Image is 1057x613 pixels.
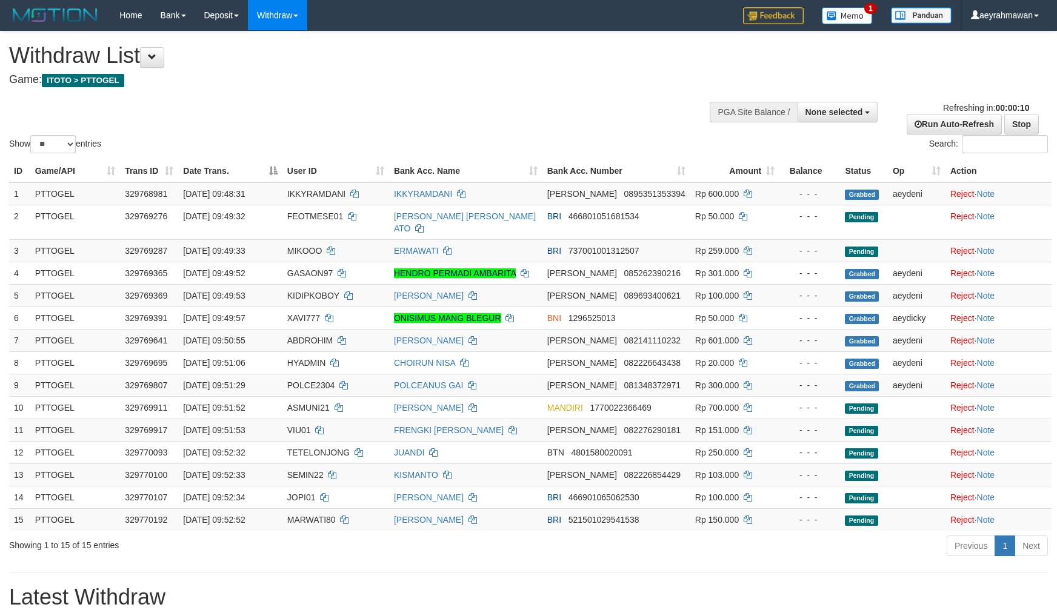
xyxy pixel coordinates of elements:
span: [DATE] 09:49:32 [183,211,245,221]
td: 14 [9,486,30,508]
a: IKKYRAMDANI [394,189,452,199]
img: Button%20Memo.svg [822,7,873,24]
span: [DATE] 09:49:33 [183,246,245,256]
span: Rp 259.000 [695,246,739,256]
span: 329769911 [125,403,167,413]
a: JUANDI [394,448,425,457]
td: · [945,351,1052,374]
span: Copy 082226643438 to clipboard [624,358,681,368]
td: · [945,508,1052,531]
a: Reject [950,189,975,199]
span: Pending [845,403,878,414]
span: [DATE] 09:51:53 [183,425,245,435]
td: · [945,463,1052,486]
a: Note [977,515,995,525]
a: Note [977,448,995,457]
span: Grabbed [845,190,879,200]
td: · [945,396,1052,419]
th: Bank Acc. Name: activate to sort column ascending [389,160,542,182]
span: Copy 085262390216 to clipboard [624,268,681,278]
a: Note [977,470,995,480]
td: 2 [9,205,30,239]
a: Reject [950,380,975,390]
td: 11 [9,419,30,441]
div: - - - [784,188,835,200]
strong: 00:00:10 [995,103,1029,113]
span: Pending [845,448,878,459]
span: Copy 466901065062530 to clipboard [569,492,639,502]
span: 1 [864,3,877,14]
span: Rp 100.000 [695,291,739,300]
td: PTTOGEL [30,419,120,441]
span: 329769276 [125,211,167,221]
td: PTTOGEL [30,182,120,205]
span: Rp 600.000 [695,189,739,199]
img: panduan.png [891,7,952,24]
span: Grabbed [845,291,879,302]
span: 329769391 [125,313,167,323]
td: · [945,182,1052,205]
span: GASAON97 [287,268,333,278]
div: - - - [784,312,835,324]
span: [PERSON_NAME] [547,470,617,480]
span: [DATE] 09:52:33 [183,470,245,480]
span: IKKYRAMDANI [287,189,345,199]
span: SEMIN22 [287,470,324,480]
a: 1 [995,535,1015,556]
span: Pending [845,471,878,481]
td: · [945,486,1052,508]
td: PTTOGEL [30,508,120,531]
span: BRI [547,515,561,525]
div: - - - [784,210,835,222]
a: Stop [1004,114,1039,134]
span: Copy 1770022366469 to clipboard [590,403,652,413]
span: Copy 082141110232 to clipboard [624,336,681,345]
span: [PERSON_NAME] [547,189,617,199]
span: Pending [845,212,878,222]
th: Game/API: activate to sort column ascending [30,160,120,182]
span: BTN [547,448,564,457]
img: MOTION_logo.png [9,6,101,24]
span: MARWATI80 [287,515,336,525]
td: PTTOGEL [30,262,120,284]
span: [DATE] 09:49:52 [183,268,245,278]
th: Trans ID: activate to sort column ascending [120,160,178,182]
span: Rp 50.000 [695,211,735,221]
span: [DATE] 09:51:52 [183,403,245,413]
span: VIU01 [287,425,311,435]
span: Copy 737001001312507 to clipboard [569,246,639,256]
span: POLCE2304 [287,380,335,390]
span: Grabbed [845,314,879,324]
span: Copy 1296525013 to clipboard [569,313,616,323]
td: 1 [9,182,30,205]
a: [PERSON_NAME] [394,336,464,345]
td: aeydeni [888,182,945,205]
td: PTTOGEL [30,374,120,396]
td: PTTOGEL [30,396,120,419]
a: Next [1015,535,1048,556]
a: Note [977,403,995,413]
span: 329769641 [125,336,167,345]
a: Note [977,189,995,199]
span: Pending [845,493,878,503]
span: [DATE] 09:51:06 [183,358,245,368]
td: · [945,419,1052,441]
td: PTTOGEL [30,239,120,262]
span: 329770100 [125,470,167,480]
a: Note [977,380,995,390]
span: Copy 466801051681534 to clipboard [569,211,639,221]
h1: Withdraw List [9,44,693,68]
span: 329769917 [125,425,167,435]
th: Op: activate to sort column ascending [888,160,945,182]
div: Showing 1 to 15 of 15 entries [9,534,432,551]
a: POLCEANUS GAI [394,380,463,390]
td: · [945,239,1052,262]
span: None selected [805,107,863,117]
span: Rp 250.000 [695,448,739,457]
a: Run Auto-Refresh [907,114,1002,134]
span: Copy 089693400621 to clipboard [624,291,681,300]
a: [PERSON_NAME] [394,291,464,300]
th: User ID: activate to sort column ascending [282,160,389,182]
span: [PERSON_NAME] [547,291,617,300]
td: aeydeni [888,329,945,351]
